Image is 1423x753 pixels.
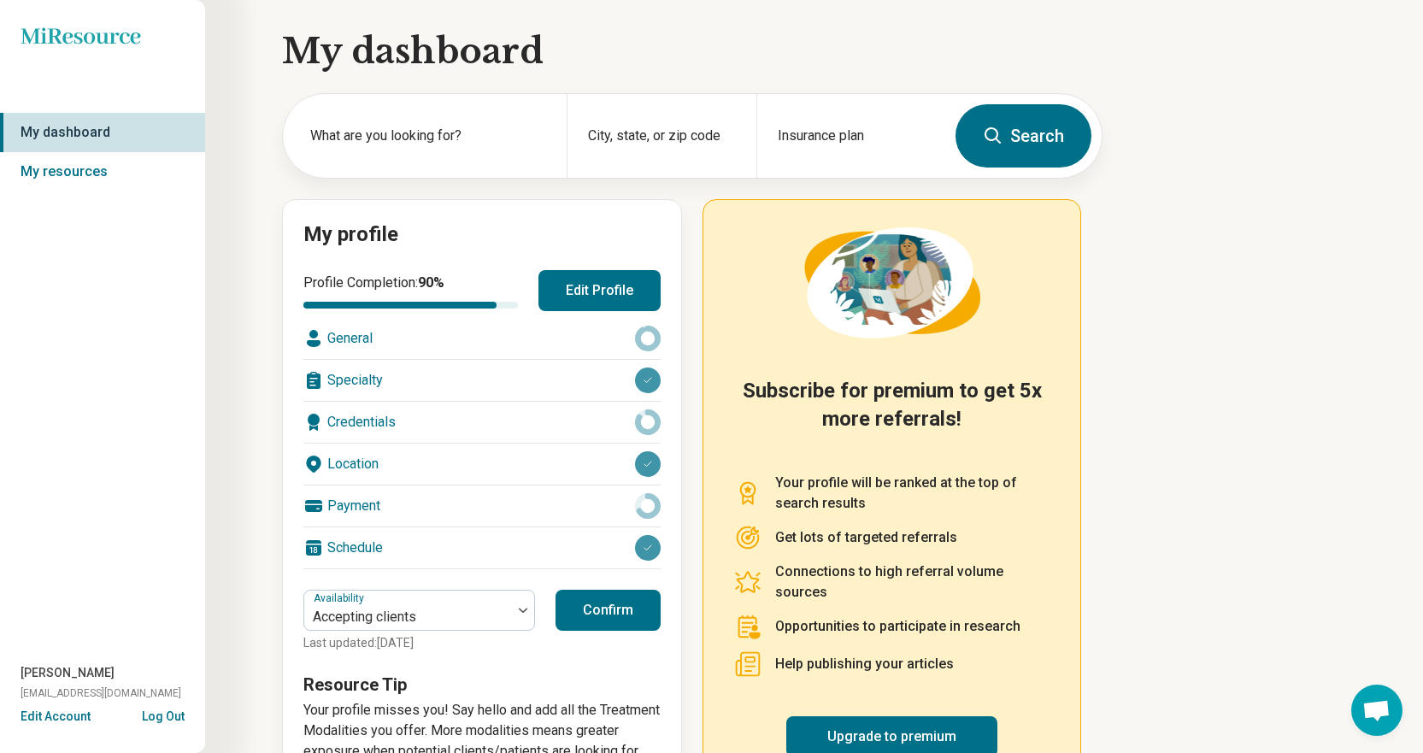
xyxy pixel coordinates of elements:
button: Log Out [142,708,185,721]
label: Availability [314,592,368,604]
p: Your profile will be ranked at the top of search results [775,473,1050,514]
label: What are you looking for? [310,126,546,146]
div: Specialty [303,360,661,401]
div: General [303,318,661,359]
div: Profile Completion: [303,273,518,309]
button: Edit Account [21,708,91,726]
div: Credentials [303,402,661,443]
div: Schedule [303,527,661,568]
h2: My profile [303,221,661,250]
button: Search [956,104,1091,168]
div: Payment [303,485,661,527]
span: [PERSON_NAME] [21,664,115,682]
p: Connections to high referral volume sources [775,562,1050,603]
p: Help publishing your articles [775,654,954,674]
span: 90 % [418,274,444,291]
button: Edit Profile [538,270,661,311]
div: Location [303,444,661,485]
div: Open chat [1351,685,1402,736]
h2: Subscribe for premium to get 5x more referrals! [734,377,1050,452]
p: Get lots of targeted referrals [775,527,957,548]
button: Confirm [556,590,661,631]
p: Last updated: [DATE] [303,634,535,652]
h1: My dashboard [282,27,1103,75]
h3: Resource Tip [303,673,661,697]
p: Opportunities to participate in research [775,616,1020,637]
span: [EMAIL_ADDRESS][DOMAIN_NAME] [21,685,181,701]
